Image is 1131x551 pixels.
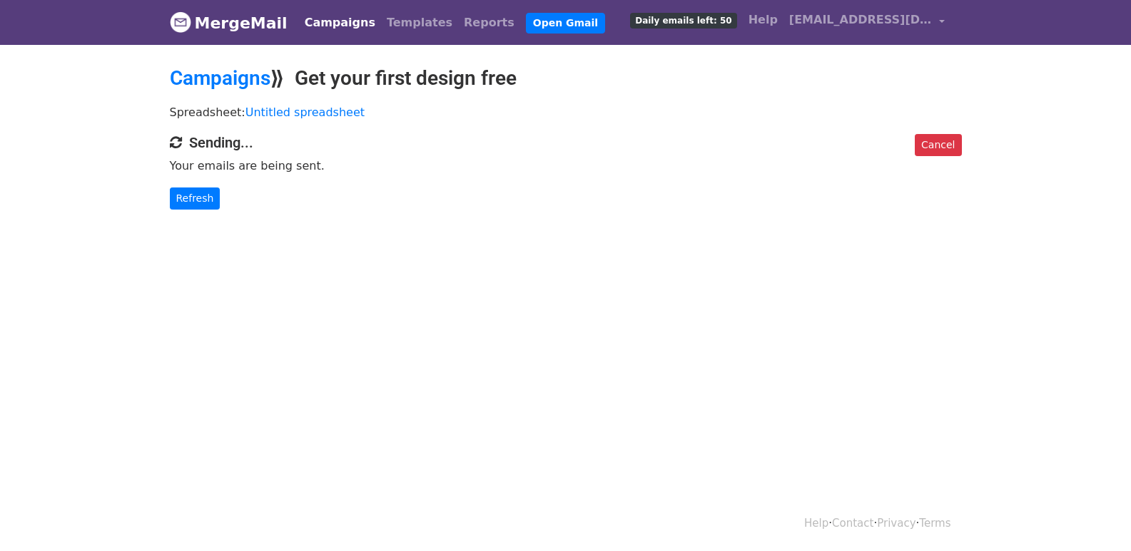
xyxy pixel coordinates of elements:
[170,134,962,151] h4: Sending...
[919,517,950,530] a: Terms
[877,517,916,530] a: Privacy
[245,105,365,119] a: Untitled spreadsheet
[783,6,950,39] a: [EMAIL_ADDRESS][DOMAIN_NAME]
[170,105,962,120] p: Spreadsheet:
[743,6,783,34] a: Help
[915,134,961,156] a: Cancel
[832,517,873,530] a: Contact
[299,9,381,37] a: Campaigns
[804,517,828,530] a: Help
[170,11,191,33] img: MergeMail logo
[170,66,962,91] h2: ⟫ Get your first design free
[630,13,736,29] span: Daily emails left: 50
[381,9,458,37] a: Templates
[170,187,220,210] a: Refresh
[789,11,932,29] span: [EMAIL_ADDRESS][DOMAIN_NAME]
[624,6,742,34] a: Daily emails left: 50
[170,158,962,173] p: Your emails are being sent.
[458,9,520,37] a: Reports
[170,66,270,90] a: Campaigns
[526,13,605,34] a: Open Gmail
[170,8,288,38] a: MergeMail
